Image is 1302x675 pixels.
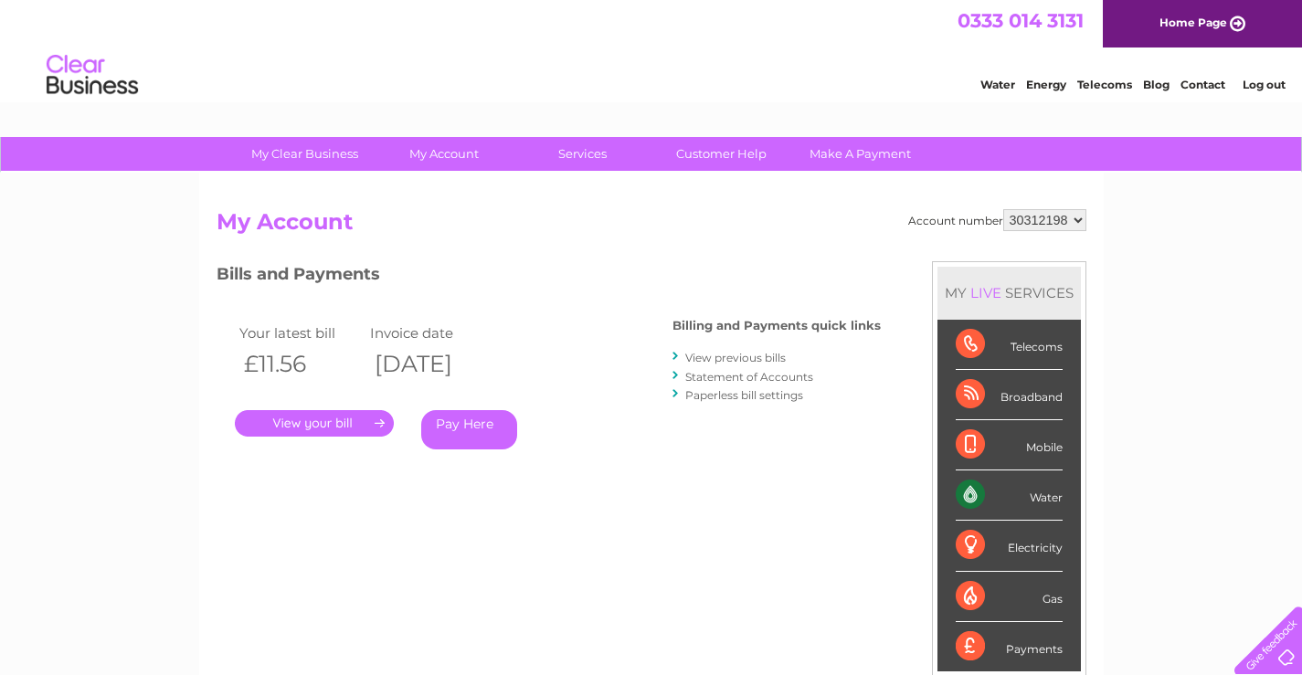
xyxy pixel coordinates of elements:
h2: My Account [217,209,1086,244]
a: Energy [1026,78,1066,91]
a: Telecoms [1077,78,1132,91]
a: Statement of Accounts [685,370,813,384]
div: MY SERVICES [937,267,1081,319]
div: Water [956,470,1063,521]
div: Gas [956,572,1063,622]
a: Contact [1180,78,1225,91]
div: Payments [956,622,1063,671]
img: logo.png [46,47,139,103]
th: £11.56 [235,345,366,383]
td: Invoice date [365,321,497,345]
td: Your latest bill [235,321,366,345]
a: My Clear Business [229,137,380,171]
a: View previous bills [685,351,786,364]
a: Blog [1143,78,1170,91]
a: My Account [368,137,519,171]
h3: Bills and Payments [217,261,881,293]
div: Account number [908,209,1086,231]
a: Customer Help [646,137,797,171]
a: Paperless bill settings [685,388,803,402]
div: Mobile [956,420,1063,470]
a: Pay Here [421,410,517,449]
a: . [235,410,394,437]
div: Broadband [956,370,1063,420]
h4: Billing and Payments quick links [672,319,881,332]
div: Telecoms [956,320,1063,370]
a: Make A Payment [785,137,936,171]
div: LIVE [967,284,1005,301]
a: Services [507,137,658,171]
a: Log out [1243,78,1286,91]
a: 0333 014 3131 [958,9,1084,32]
a: Water [980,78,1015,91]
div: Clear Business is a trading name of Verastar Limited (registered in [GEOGRAPHIC_DATA] No. 3667643... [220,10,1084,89]
div: Electricity [956,521,1063,571]
th: [DATE] [365,345,497,383]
